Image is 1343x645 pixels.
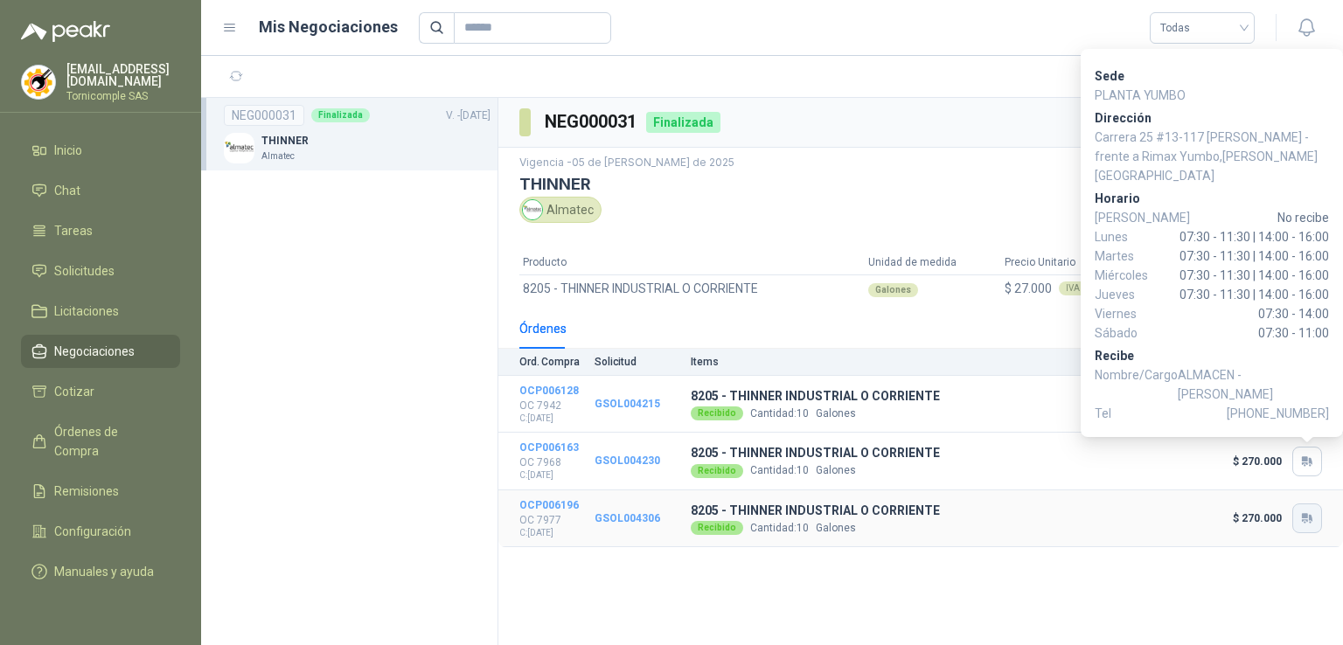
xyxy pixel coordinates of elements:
span: No recibe [1165,208,1329,227]
span: Remisiones [54,482,119,501]
div: IVA [1059,281,1108,295]
a: NEG000031FinalizadaV. -[DATE] Company LogoTHINNERAlmatec [224,105,491,163]
div: Almatec [519,197,602,223]
p: Galones [816,520,856,537]
span: 07:30 - 11:30 | 14:00 - 16:00 [1165,227,1329,246]
div: Galones [868,283,918,297]
p: 8205 - THINNER INDUSTRIAL O CORRIENTE [691,501,940,520]
span: Jueves [1095,285,1165,304]
p: 8205 - THINNER INDUSTRIAL O CORRIENTE [691,443,940,462]
a: Configuración [21,515,180,548]
p: Carrera 25 #13-117 [PERSON_NAME] - frente a Rimax Yumbo , [PERSON_NAME][GEOGRAPHIC_DATA] [1095,128,1329,185]
p: [EMAIL_ADDRESS][DOMAIN_NAME] [66,63,180,87]
div: Órdenes [519,319,567,338]
a: Solicitudes [21,254,180,288]
span: Viernes [1095,304,1165,323]
span: 07:30 - 14:00 [1165,304,1329,323]
p: Almatec [261,149,295,163]
a: Licitaciones [21,295,180,328]
span: Solicitudes [54,261,115,281]
p: Sede [1095,66,1329,86]
img: Logo peakr [21,21,110,42]
th: Items [691,349,1179,376]
a: OCP006196 [519,499,579,511]
th: Solicitud [595,349,691,376]
p: Galones [816,462,856,479]
span: Tareas [54,221,93,240]
th: Precio Unitario [1001,251,1159,274]
th: Ord. Compra [498,349,595,376]
p: PLANTA YUMBO [1095,86,1329,105]
span: Inicio [54,141,82,160]
span: 10 [797,464,809,476]
a: GSOL004306 [595,512,660,524]
span: Negociaciones [54,342,135,361]
p: OC 7968 [519,456,579,468]
span: Manuales y ayuda [54,562,154,581]
p: C: [DATE] [519,468,579,482]
span: Licitaciones [54,302,119,321]
p: $ 270.000 [1179,512,1282,524]
p: Cantidad: [750,520,809,537]
span: [PHONE_NUMBER] [1227,404,1329,423]
div: Recibido [691,464,743,478]
a: OCP006163 [519,441,579,454]
span: 07:30 - 11:30 | 14:00 - 16:00 [1165,266,1329,285]
img: Company Logo [523,200,542,219]
div: Recibido [691,521,743,535]
p: Cantidad: [750,462,809,479]
p: Cantidad: [750,406,809,422]
span: Chat [54,181,80,200]
p: OC 7977 [519,514,579,526]
h3: NEG000031 [545,108,639,135]
span: 07:30 - 11:00 [1165,323,1329,343]
p: Galones [816,406,856,422]
span: 8205 - THINNER INDUSTRIAL O CORRIENTE [523,279,758,298]
span: Miércoles [1095,266,1165,285]
a: Chat [21,174,180,207]
a: GSOL004215 [595,398,660,410]
p: $ 270.000 [1179,455,1282,468]
p: Tornicomple SAS [66,91,180,101]
p: OC 7942 [519,399,579,412]
span: Martes [1095,246,1165,266]
div: Finalizada [311,108,370,122]
img: Company Logo [224,133,254,163]
a: Negociaciones [21,335,180,368]
p: Horario [1095,189,1329,208]
a: Tareas [21,214,180,247]
p: 8205 - THINNER INDUSTRIAL O CORRIENTE [691,386,940,406]
span: 10 [797,407,809,420]
p: THINNER [261,133,309,149]
span: [PERSON_NAME] [1095,208,1165,227]
div: NEG000031 [224,105,304,126]
th: Unidad de medida [865,251,1001,274]
span: ALMACEN - [PERSON_NAME] [1178,365,1329,404]
th: Producto [519,251,865,274]
span: $ 27.000 [1005,279,1052,298]
p: C: [DATE] [519,526,579,540]
a: Inicio [21,134,180,167]
span: 10 [797,522,809,534]
p: Nombre/Cargo [1095,365,1329,404]
span: 07:30 - 11:30 | 14:00 - 16:00 [1165,246,1329,266]
span: Todas [1160,15,1244,41]
p: Vigencia - 05 de [PERSON_NAME] de 2025 [519,155,1322,171]
span: Lunes [1095,227,1165,246]
div: Finalizada [646,112,720,133]
a: OCP006128 [519,385,579,397]
p: C: [DATE] [519,412,579,426]
span: Cotizar [54,382,94,401]
a: GSOL004230 [595,454,660,467]
h1: Mis Negociaciones [259,15,398,39]
p: Recibe [1095,346,1329,365]
p: Tel [1095,404,1329,423]
span: Órdenes de Compra [54,422,164,461]
img: Company Logo [22,66,55,99]
h3: THINNER [519,175,1322,193]
div: Recibido [691,406,743,420]
a: Cotizar [21,375,180,408]
p: Dirección [1095,108,1329,128]
a: Remisiones [21,475,180,508]
span: 07:30 - 11:30 | 14:00 - 16:00 [1165,285,1329,304]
